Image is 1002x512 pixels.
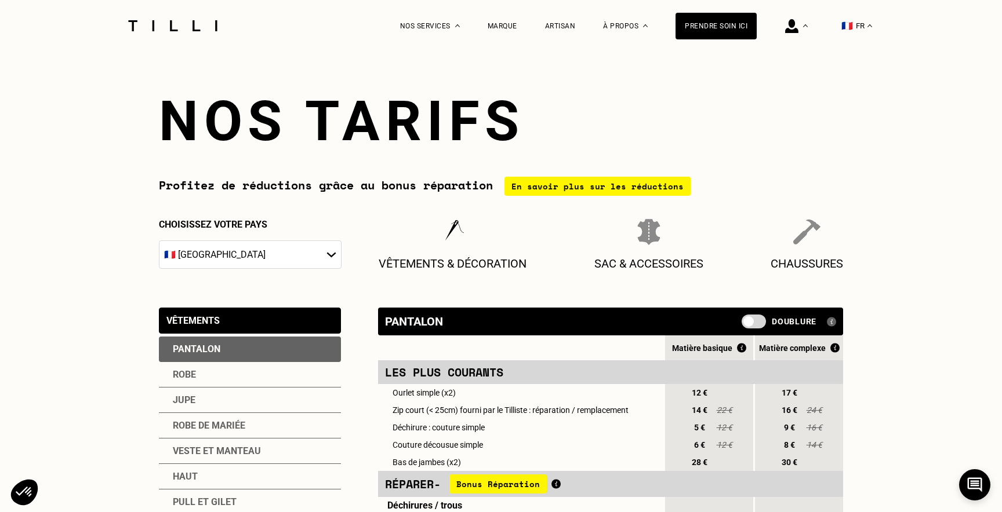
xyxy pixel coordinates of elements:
p: Sac & Accessoires [594,257,703,270]
div: Robe [159,362,341,387]
span: 14 € [805,440,823,449]
span: 12 € [689,388,710,397]
span: 30 € [779,458,800,467]
a: Artisan [545,22,576,30]
span: 16 € [805,423,823,432]
span: 12 € [716,440,733,449]
a: Marque [488,22,517,30]
h1: Nos tarifs [159,89,843,153]
img: Qu'est ce que le Bonus Réparation ? [830,343,840,353]
div: Pantalon [159,337,341,362]
td: Ourlet simple (x2) [378,384,663,401]
span: 5 € [689,423,710,432]
div: En savoir plus sur les réductions [504,177,691,196]
img: Menu déroulant à propos [643,24,648,27]
img: Qu'est ce que le Bonus Réparation ? [551,479,561,489]
div: Profitez de réductions grâce au bonus réparation [159,177,843,196]
td: Couture décousue simple [378,436,663,454]
div: Matière complexe [755,343,843,353]
span: 9 € [779,423,800,432]
span: 8 € [779,440,800,449]
span: 28 € [689,458,710,467]
span: 16 € [779,405,800,415]
span: Bonus Réparation [449,474,547,493]
img: Sac & Accessoires [637,219,660,245]
span: 6 € [689,440,710,449]
img: Menu déroulant [803,24,808,27]
div: Robe de mariée [159,413,341,438]
td: Zip court (< 25cm) fourni par le Tilliste : réparation / remplacement [378,401,663,419]
div: Veste et manteau [159,438,341,464]
img: Vêtements & décoration [439,219,466,245]
div: Pantalon [385,314,443,328]
p: Vêtements & décoration [379,257,527,270]
div: Réparer - [385,474,656,493]
img: Qu'est ce qu'une doublure ? [827,317,836,327]
span: Doublure [772,317,816,326]
span: 14 € [689,405,710,415]
div: Haut [159,464,341,489]
td: Déchirure : couture simple [378,419,663,436]
p: Choisissez votre pays [159,219,342,230]
td: Les plus courants [378,360,663,384]
img: icône connexion [785,19,798,33]
span: 22 € [716,405,733,415]
div: Matière basique [665,343,753,353]
img: Menu déroulant [455,24,460,27]
span: 24 € [805,405,823,415]
img: menu déroulant [867,24,872,27]
img: Logo du service de couturière Tilli [124,20,222,31]
td: Bas de jambes (x2) [378,454,663,471]
a: Prendre soin ici [676,13,757,39]
img: Qu'est ce que le Bonus Réparation ? [737,343,746,353]
p: Chaussures [771,257,843,270]
span: 17 € [779,388,800,397]
span: 12 € [716,423,733,432]
img: Chaussures [793,219,820,245]
div: Vêtements [166,315,220,326]
span: 🇫🇷 [841,20,853,31]
div: Jupe [159,387,341,413]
